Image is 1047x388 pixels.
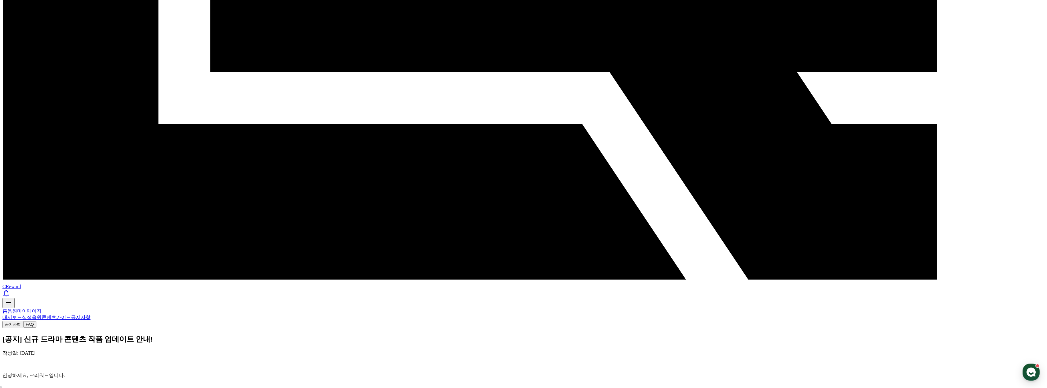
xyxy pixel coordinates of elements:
a: 홈 [2,308,7,314]
a: 마이페이지 [17,308,42,314]
a: 가이드 [56,315,71,320]
a: 공지사항 [2,321,23,327]
a: 대화 [40,194,79,209]
a: FAQ [23,321,36,327]
span: 대화 [56,203,63,208]
span: 홈 [19,203,23,208]
button: 공지사항 [2,321,23,328]
a: 대시보드 [2,315,22,320]
span: CReward [2,284,21,289]
h2: [공지] 신규 드라마 콘텐츠 작품 업데이트 안내! [2,334,1045,344]
button: FAQ [23,321,36,328]
a: 설정 [79,194,117,209]
a: CReward [2,278,1045,289]
p: 안녕하세요, 크리워드입니다. [2,372,1045,379]
a: 홈 [2,194,40,209]
a: 공지사항 [71,315,90,320]
a: 음원 [7,308,17,314]
span: 설정 [94,203,102,208]
a: 실적 [22,315,32,320]
a: 콘텐츠 [42,315,56,320]
a: 음원 [32,315,42,320]
span: 작성일: [DATE] [2,350,35,356]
